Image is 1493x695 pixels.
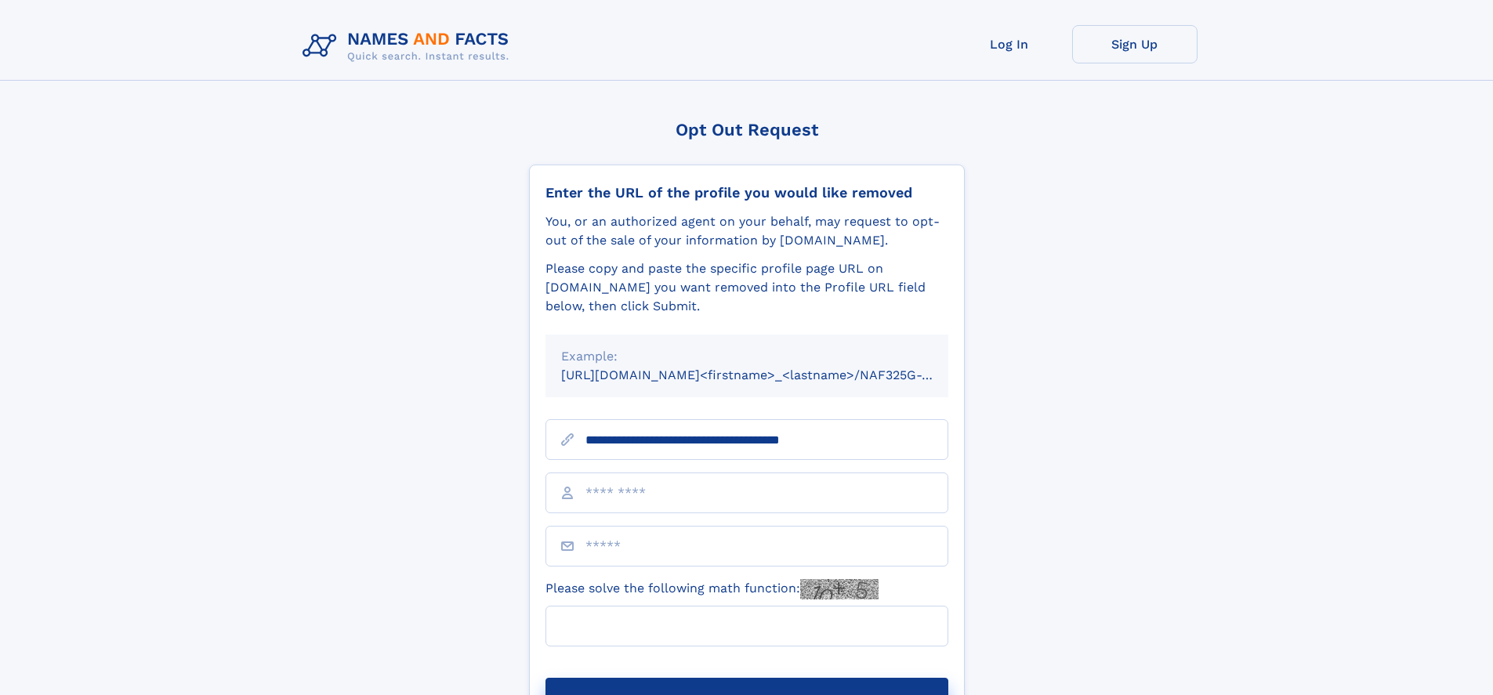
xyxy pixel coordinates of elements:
div: You, or an authorized agent on your behalf, may request to opt-out of the sale of your informatio... [545,212,948,250]
div: Enter the URL of the profile you would like removed [545,184,948,201]
div: Opt Out Request [529,120,965,139]
a: Sign Up [1072,25,1198,63]
div: Please copy and paste the specific profile page URL on [DOMAIN_NAME] you want removed into the Pr... [545,259,948,316]
label: Please solve the following math function: [545,579,879,599]
div: Example: [561,347,933,366]
small: [URL][DOMAIN_NAME]<firstname>_<lastname>/NAF325G-xxxxxxxx [561,367,978,382]
a: Log In [947,25,1072,63]
img: Logo Names and Facts [296,25,522,67]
